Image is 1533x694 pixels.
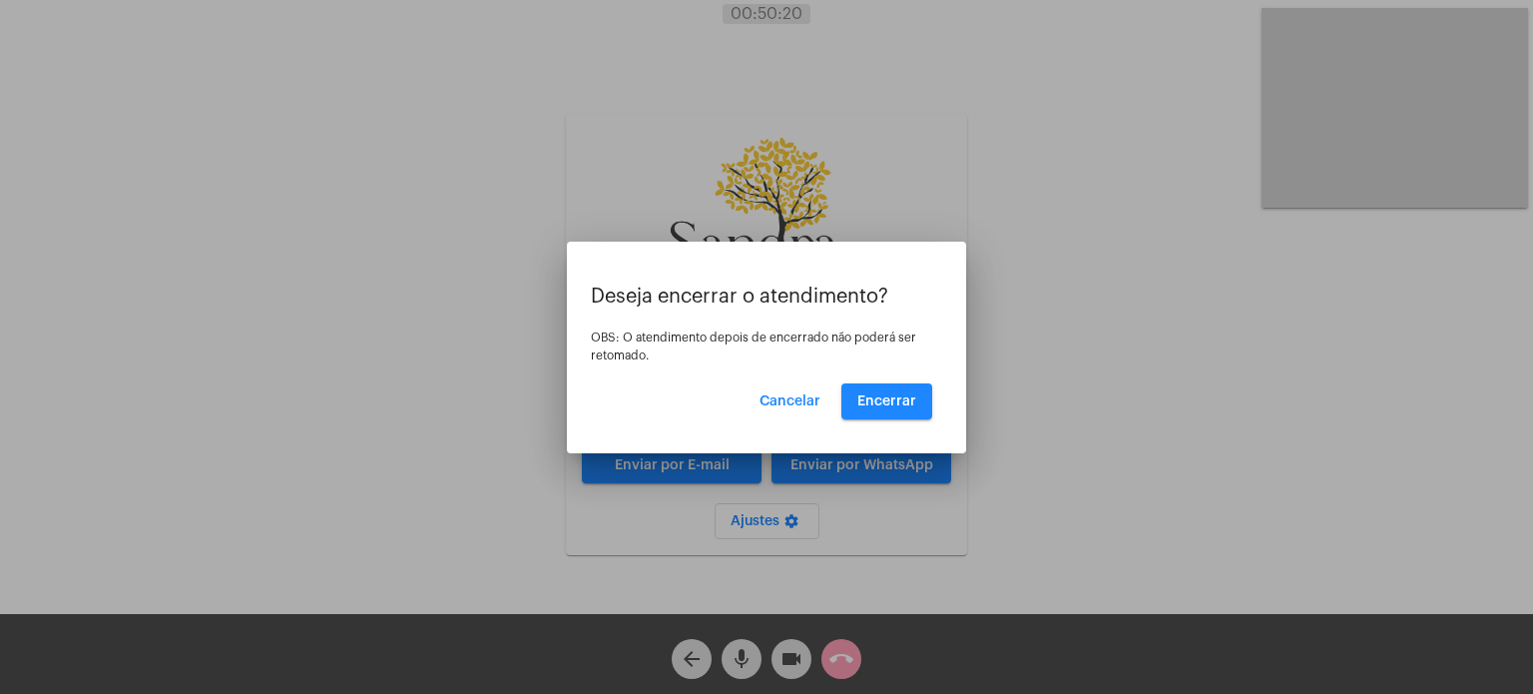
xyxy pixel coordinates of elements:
p: Deseja encerrar o atendimento? [591,286,942,308]
button: Cancelar [744,383,836,419]
button: Encerrar [841,383,932,419]
span: Cancelar [760,394,820,408]
span: OBS: O atendimento depois de encerrado não poderá ser retomado. [591,332,916,361]
span: Encerrar [857,394,916,408]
